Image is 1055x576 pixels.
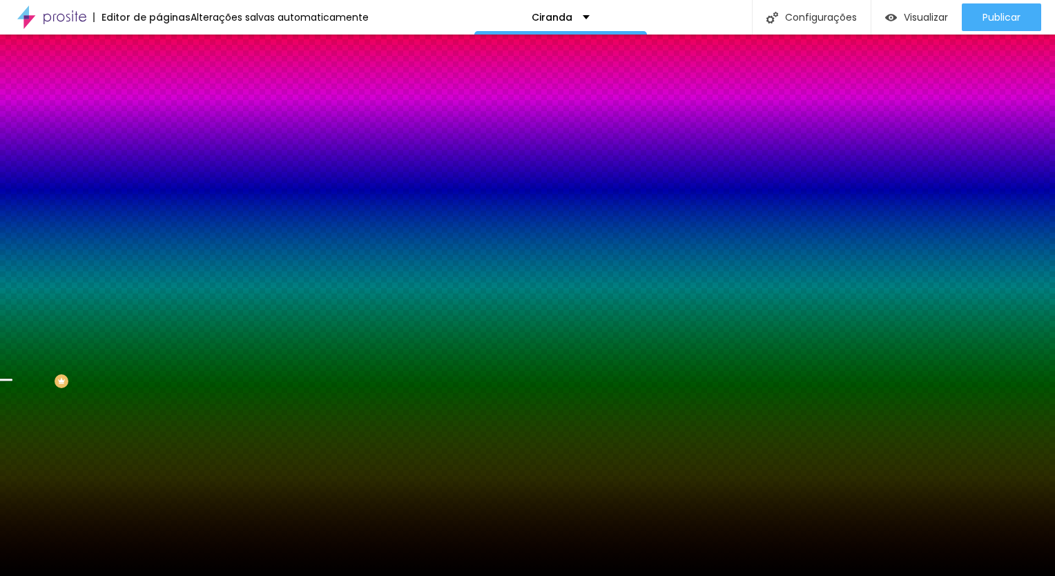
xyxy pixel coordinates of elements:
span: Publicar [983,12,1020,23]
button: Visualizar [871,3,962,31]
div: Editor de páginas [93,12,191,22]
button: Publicar [962,3,1041,31]
img: Icone [766,12,778,23]
span: Visualizar [904,12,948,23]
p: Ciranda [532,12,572,22]
div: Alterações salvas automaticamente [191,12,369,22]
img: view-1.svg [885,12,897,23]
